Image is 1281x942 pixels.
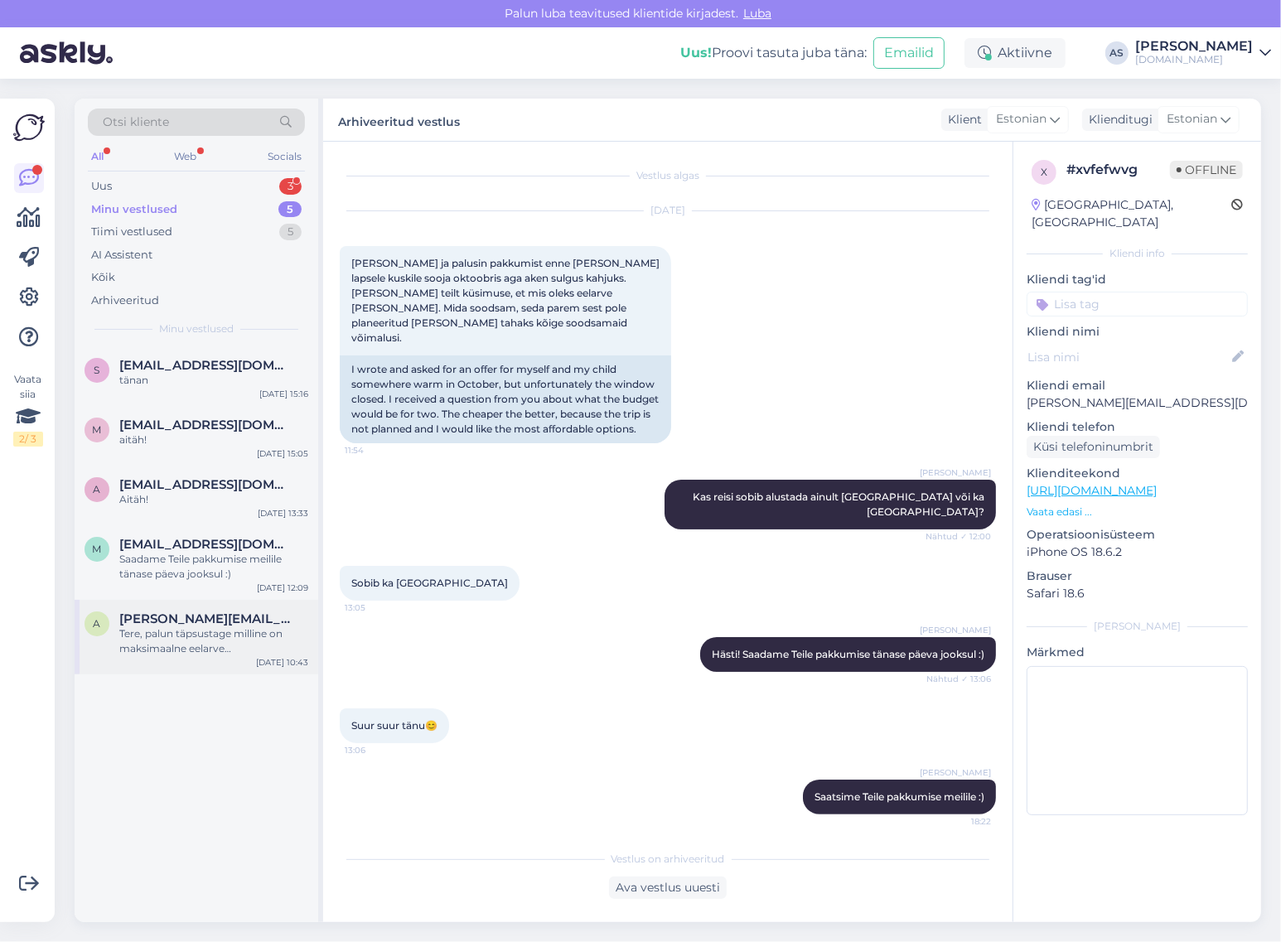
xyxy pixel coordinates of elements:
[1027,246,1248,261] div: Kliendi info
[920,624,991,636] span: [PERSON_NAME]
[340,355,671,443] div: I wrote and asked for an offer for myself and my child somewhere warm in October, but unfortunate...
[920,466,991,479] span: [PERSON_NAME]
[119,611,292,626] span: anna-liisa.talviste@mail.ee
[345,744,407,756] span: 13:06
[929,815,991,828] span: 18:22
[91,178,112,195] div: Uus
[609,877,727,899] div: Ava vestlus uuesti
[258,507,308,519] div: [DATE] 13:33
[340,168,996,183] div: Vestlus algas
[1027,585,1248,602] p: Safari 18.6
[159,321,234,336] span: Minu vestlused
[1082,111,1153,128] div: Klienditugi
[926,530,991,543] span: Nähtud ✓ 12:00
[88,146,107,167] div: All
[351,257,662,344] span: [PERSON_NAME] ja palusin pakkumist enne [PERSON_NAME] lapsele kuskile sooja oktoobris aga aken su...
[119,537,292,552] span: martinson876@gmail.com
[680,45,712,60] b: Uus!
[13,112,45,143] img: Askly Logo
[119,477,292,492] span: ave.jurioja@gmail.com
[1041,166,1047,178] span: x
[996,110,1047,128] span: Estonian
[256,656,308,669] div: [DATE] 10:43
[1027,436,1160,458] div: Küsi telefoninumbrit
[91,201,177,218] div: Minu vestlused
[257,447,308,460] div: [DATE] 15:05
[680,43,867,63] div: Proovi tasuta juba täna:
[103,114,169,131] span: Otsi kliente
[1027,394,1248,412] p: [PERSON_NAME][EMAIL_ADDRESS][DOMAIN_NAME]
[93,543,102,555] span: m
[93,423,102,436] span: m
[1027,271,1248,288] p: Kliendi tag'id
[338,109,460,131] label: Arhiveeritud vestlus
[119,418,292,432] span: merililuik38@gmail.com
[693,490,987,518] span: Kas reisi sobib alustada ainult [GEOGRAPHIC_DATA] või ka [GEOGRAPHIC_DATA]?
[94,483,101,495] span: a
[964,38,1066,68] div: Aktiivne
[1027,644,1248,661] p: Märkmed
[257,582,308,594] div: [DATE] 12:09
[1170,161,1243,179] span: Offline
[873,37,945,69] button: Emailid
[1135,40,1271,66] a: [PERSON_NAME][DOMAIN_NAME]
[279,224,302,240] div: 5
[815,790,984,803] span: Saatsime Teile pakkumise meilile :)
[13,432,43,447] div: 2 / 3
[1027,543,1248,561] p: iPhone OS 18.6.2
[351,577,508,589] span: Sobib ka [GEOGRAPHIC_DATA]
[279,178,302,195] div: 3
[119,552,308,582] div: Saadame Teile pakkumise meilile tänase päeva jooksul :)
[1066,160,1170,180] div: # xvfefwvg
[941,111,982,128] div: Klient
[712,648,984,660] span: Hästi! Saadame Teile pakkumise tänase päeva jooksul :)
[926,673,991,685] span: Nähtud ✓ 13:06
[278,201,302,218] div: 5
[94,617,101,630] span: a
[1027,619,1248,634] div: [PERSON_NAME]
[611,852,725,867] span: Vestlus on arhiveeritud
[13,372,43,447] div: Vaata siia
[345,601,407,614] span: 13:05
[1027,418,1248,436] p: Kliendi telefon
[1167,110,1217,128] span: Estonian
[1027,465,1248,482] p: Klienditeekond
[119,432,308,447] div: aitäh!
[1027,483,1157,498] a: [URL][DOMAIN_NAME]
[91,292,159,309] div: Arhiveeritud
[1027,348,1229,366] input: Lisa nimi
[345,444,407,457] span: 11:54
[91,224,172,240] div: Tiimi vestlused
[119,626,308,656] div: Tere, palun täpsustage milline on maksimaalne eelarve [PERSON_NAME] kokku?
[351,719,437,732] span: Suur suur tänu😊
[1135,53,1253,66] div: [DOMAIN_NAME]
[1027,292,1248,316] input: Lisa tag
[91,247,152,263] div: AI Assistent
[1027,568,1248,585] p: Brauser
[1027,505,1248,519] p: Vaata edasi ...
[340,203,996,218] div: [DATE]
[119,373,308,388] div: tänan
[172,146,201,167] div: Web
[1027,526,1248,543] p: Operatsioonisüsteem
[1105,41,1129,65] div: AS
[119,358,292,373] span: sillanurm@yahoo.com
[259,388,308,400] div: [DATE] 15:16
[264,146,305,167] div: Socials
[738,6,776,21] span: Luba
[94,364,100,376] span: s
[1032,196,1231,231] div: [GEOGRAPHIC_DATA], [GEOGRAPHIC_DATA]
[1027,377,1248,394] p: Kliendi email
[119,492,308,507] div: Aitäh!
[1135,40,1253,53] div: [PERSON_NAME]
[91,269,115,286] div: Kõik
[920,766,991,779] span: [PERSON_NAME]
[1027,323,1248,341] p: Kliendi nimi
